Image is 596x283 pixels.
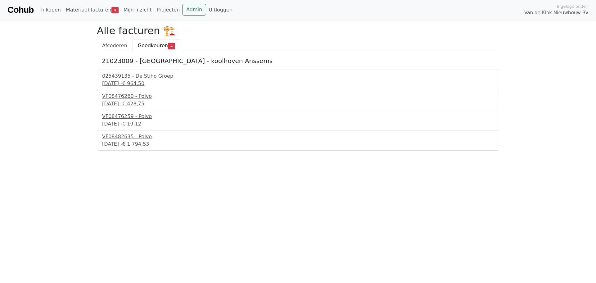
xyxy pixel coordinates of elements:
[102,80,494,87] div: [DATE] -
[97,25,499,37] h2: Alle facturen 🏗️
[102,140,494,148] div: [DATE] -
[63,4,121,16] a: Materiaal facturen4
[102,43,127,48] span: Afcoderen
[97,39,133,52] a: Afcoderen
[102,57,494,65] h5: 21023009 - [GEOGRAPHIC_DATA] - koolhoven Anssems
[138,43,168,48] span: Goedkeuren
[102,113,494,120] div: VF08476259 - Polvo
[102,93,494,100] div: VF08476260 - Polvo
[102,133,494,140] div: VF08482635 - Polvo
[206,4,235,16] a: Uitloggen
[102,93,494,107] a: VF08476260 - Polvo[DATE] -€ 428,75
[557,3,589,9] span: Ingelogd onder:
[102,72,494,87] a: 025439135 - De Stiho Groep[DATE] -€ 964,50
[154,4,182,16] a: Projecten
[102,100,494,107] div: [DATE] -
[122,141,149,147] span: € 1.794,53
[168,43,175,49] span: 4
[122,80,144,86] span: € 964,50
[182,4,206,16] a: Admin
[102,133,494,148] a: VF08482635 - Polvo[DATE] -€ 1.794,53
[122,101,144,107] span: € 428,75
[38,4,63,16] a: Inkopen
[133,39,180,52] a: Goedkeuren4
[111,7,119,13] span: 4
[524,9,589,16] span: Van de Klok Nieuwbouw BV
[102,72,494,80] div: 025439135 - De Stiho Groep
[121,4,154,16] a: Mijn inzicht
[7,2,34,17] a: Cohub
[102,120,494,128] div: [DATE] -
[102,113,494,128] a: VF08476259 - Polvo[DATE] -€ 19,12
[122,121,141,127] span: € 19,12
